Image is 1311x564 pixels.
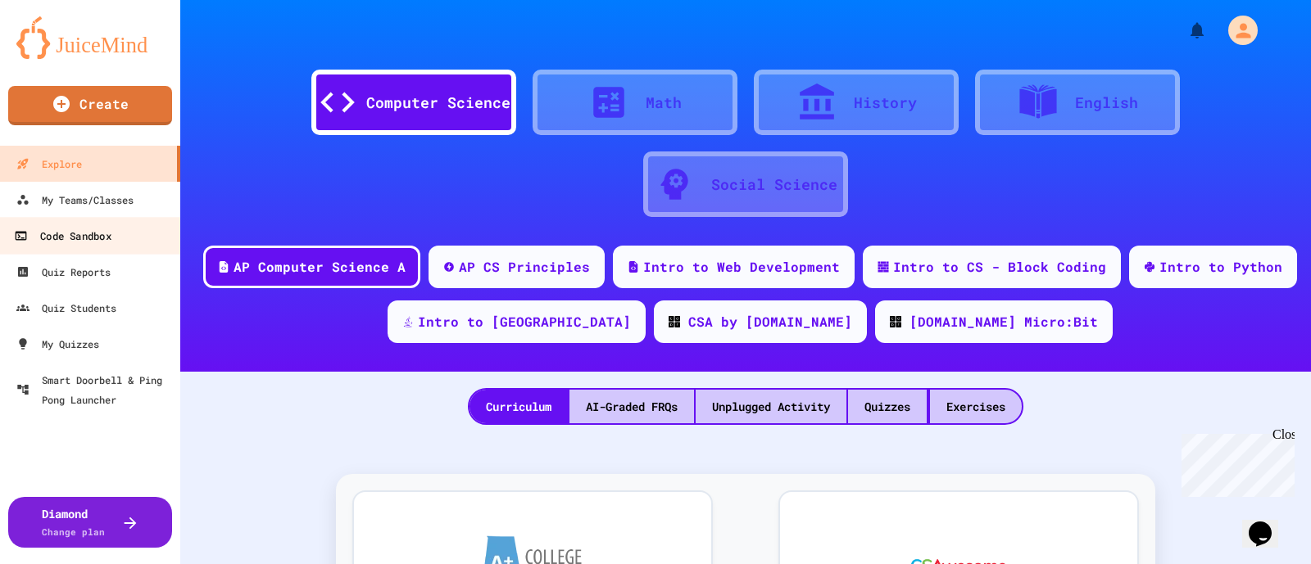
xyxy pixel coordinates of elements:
[711,174,837,196] div: Social Science
[366,92,510,114] div: Computer Science
[16,154,82,174] div: Explore
[234,257,406,277] div: AP Computer Science A
[669,316,680,327] img: CODE_logo_RGB.png
[1075,92,1138,114] div: English
[930,390,1022,423] div: Exercises
[569,390,694,423] div: AI-Graded FRQs
[42,526,105,538] span: Change plan
[16,298,116,318] div: Quiz Students
[459,257,590,277] div: AP CS Principles
[643,257,840,277] div: Intro to Web Development
[470,390,568,423] div: Curriculum
[418,312,631,332] div: Intro to [GEOGRAPHIC_DATA]
[16,16,164,59] img: logo-orange.svg
[14,226,111,246] div: Code Sandbox
[688,312,852,332] div: CSA by [DOMAIN_NAME]
[910,312,1098,332] div: [DOMAIN_NAME] Micro:Bit
[8,86,172,125] a: Create
[696,390,846,423] div: Unplugged Activity
[42,505,105,539] div: Diamond
[16,334,99,354] div: My Quizzes
[16,262,111,282] div: Quiz Reports
[16,370,174,409] div: Smart Doorbell & Ping Pong Launcher
[890,316,901,327] img: CODE_logo_RGB.png
[1159,257,1282,277] div: Intro to Python
[8,497,172,548] button: DiamondChange plan
[7,7,113,104] div: Chat with us now!Close
[1211,11,1262,49] div: My Account
[646,92,682,114] div: Math
[854,92,917,114] div: History
[848,390,927,423] div: Quizzes
[1157,16,1211,44] div: My Notifications
[1175,427,1295,497] iframe: chat widget
[893,257,1106,277] div: Intro to CS - Block Coding
[1242,499,1295,548] iframe: chat widget
[16,190,134,210] div: My Teams/Classes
